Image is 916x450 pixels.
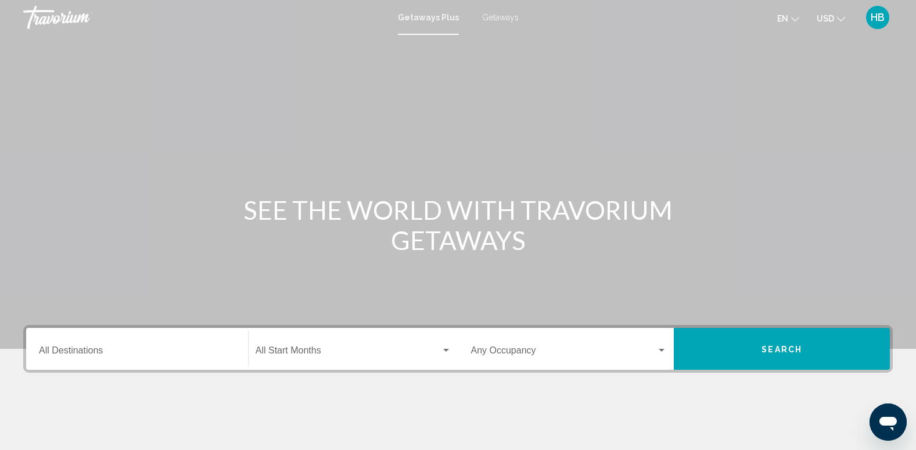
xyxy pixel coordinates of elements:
[26,328,890,370] div: Search widget
[482,13,519,22] a: Getaways
[23,6,386,29] a: Travorium
[240,195,676,255] h1: SEE THE WORLD WITH TRAVORIUM GETAWAYS
[863,5,893,30] button: User Menu
[398,13,459,22] a: Getaways Plus
[817,14,834,23] span: USD
[871,12,885,23] span: HB
[817,10,845,27] button: Change currency
[674,328,890,370] button: Search
[761,345,802,354] span: Search
[777,10,799,27] button: Change language
[870,403,907,441] iframe: Button to launch messaging window
[777,14,788,23] span: en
